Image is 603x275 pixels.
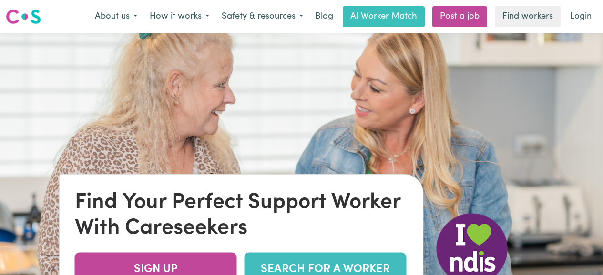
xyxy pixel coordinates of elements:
[495,6,561,27] a: Find workers
[89,7,143,27] button: About us
[215,7,309,27] button: Safety & resources
[343,6,425,27] a: AI Worker Match
[309,6,339,27] a: Blog
[432,6,487,27] a: Post a job
[143,7,215,27] button: How it works
[75,189,408,241] div: Find Your Perfect Support Worker With Careseekers
[6,6,41,28] a: Careseekers logo
[565,237,595,267] iframe: Button to launch messaging window
[564,6,597,27] a: Login
[515,214,534,233] iframe: Close message
[6,8,41,25] img: Careseekers logo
